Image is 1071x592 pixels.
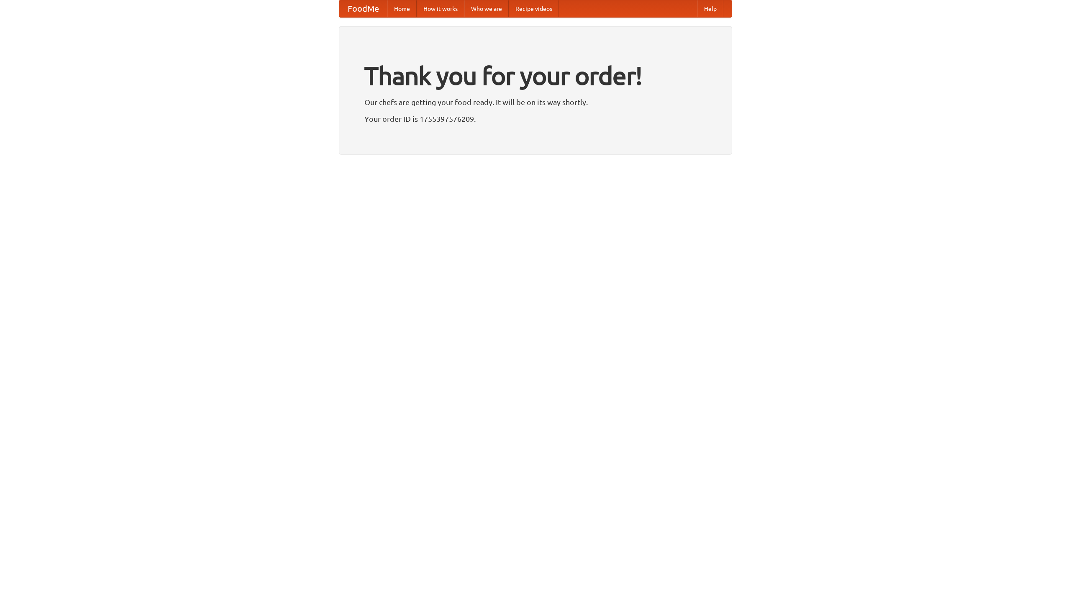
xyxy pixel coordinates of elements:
p: Your order ID is 1755397576209. [364,113,707,125]
a: How it works [417,0,464,17]
a: Home [387,0,417,17]
h1: Thank you for your order! [364,56,707,96]
p: Our chefs are getting your food ready. It will be on its way shortly. [364,96,707,108]
a: Who we are [464,0,509,17]
a: Recipe videos [509,0,559,17]
a: FoodMe [339,0,387,17]
a: Help [697,0,723,17]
